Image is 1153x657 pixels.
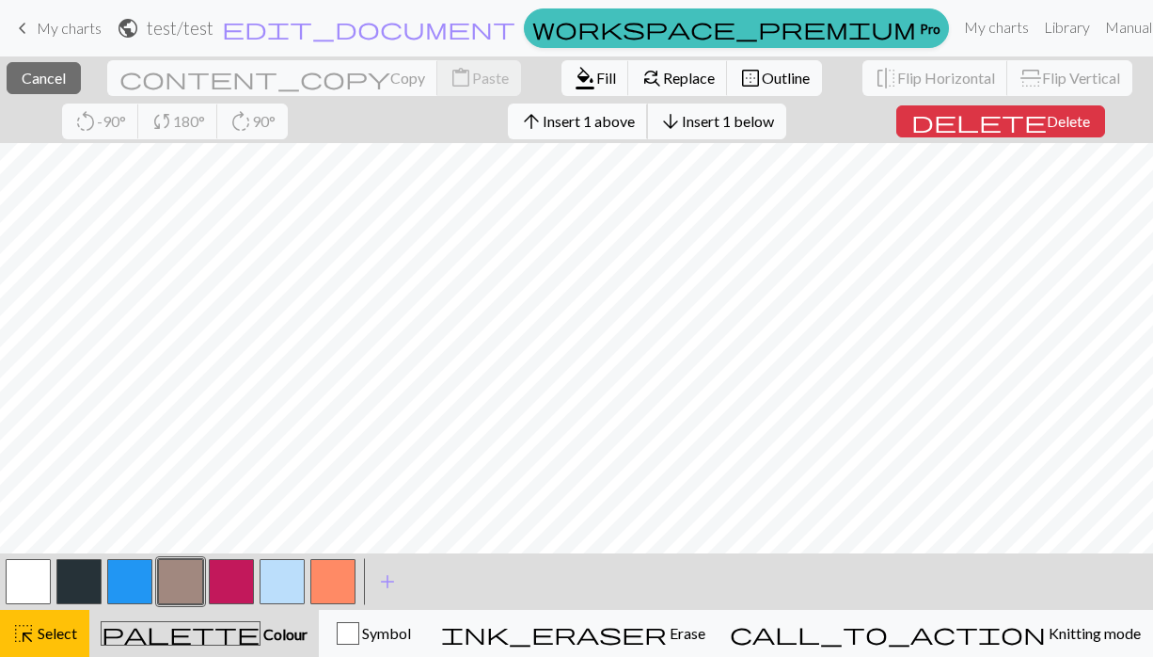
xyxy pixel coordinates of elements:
a: Library [1036,8,1098,46]
h2: test / test [147,17,213,39]
span: flip [1018,67,1044,89]
span: My charts [37,19,102,37]
span: Select [35,624,77,642]
button: 180° [138,104,218,139]
button: Cancel [7,62,81,94]
span: format_color_fill [574,65,596,91]
span: edit_document [222,15,515,41]
span: Copy [390,69,425,87]
span: highlight_alt [12,620,35,647]
span: 90° [252,112,276,130]
span: Cancel [22,69,66,87]
span: keyboard_arrow_left [11,15,34,41]
button: -90° [62,104,139,139]
span: rotate_left [74,108,97,135]
span: Knitting mode [1046,624,1141,642]
span: sync [150,108,173,135]
span: add [376,569,399,595]
button: Fill [561,60,629,96]
span: Flip Vertical [1042,69,1120,87]
span: delete [911,108,1047,135]
button: Symbol [319,610,429,657]
button: Colour [89,610,319,657]
button: Insert 1 below [647,104,786,139]
button: Copy [107,60,438,96]
button: Flip Horizontal [862,60,1008,96]
span: Flip Horizontal [897,69,995,87]
span: 180° [173,112,205,130]
a: My charts [956,8,1036,46]
span: content_copy [119,65,390,91]
button: Outline [727,60,822,96]
span: call_to_action [730,620,1046,647]
span: Symbol [359,624,411,642]
span: public [117,15,139,41]
span: rotate_right [229,108,252,135]
span: Erase [667,624,705,642]
span: flip [875,65,897,91]
button: Replace [628,60,728,96]
button: Delete [896,105,1105,137]
button: Erase [429,610,718,657]
span: -90° [97,112,126,130]
span: Outline [762,69,810,87]
span: find_replace [640,65,663,91]
button: Flip Vertical [1007,60,1132,96]
span: Fill [596,69,616,87]
span: Colour [261,625,308,643]
span: border_outer [739,65,762,91]
button: Knitting mode [718,610,1153,657]
span: Replace [663,69,715,87]
span: arrow_downward [659,108,682,135]
span: workspace_premium [532,15,916,41]
a: Pro [524,8,949,48]
span: palette [102,620,260,647]
button: Insert 1 above [508,104,648,139]
span: Insert 1 below [682,112,774,130]
button: 90° [217,104,288,139]
span: Insert 1 above [543,112,635,130]
span: ink_eraser [441,620,667,647]
a: My charts [11,12,102,44]
span: Delete [1047,112,1090,130]
span: arrow_upward [520,108,543,135]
